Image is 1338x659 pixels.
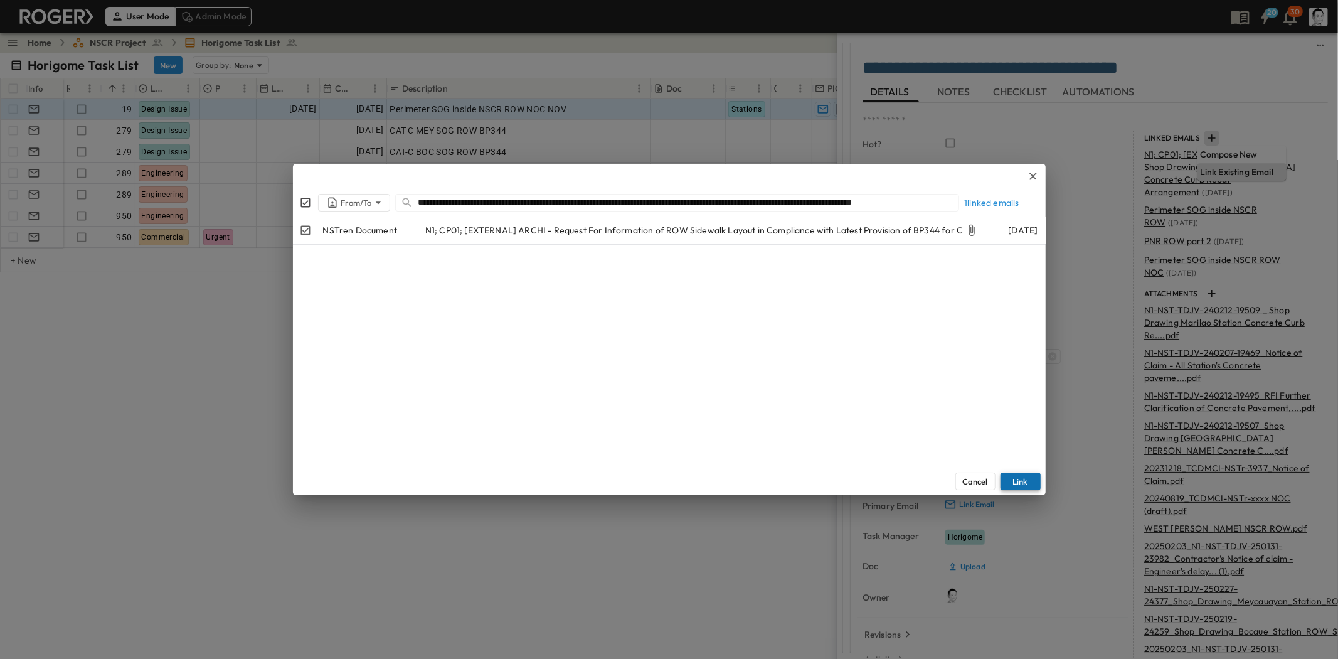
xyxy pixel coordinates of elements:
[1001,473,1041,490] button: Link
[321,193,388,212] div: From/To
[323,224,398,237] p: NSTren Document
[985,224,1038,237] p: [DATE]
[318,194,390,212] button: person-filter
[425,224,1012,237] span: N1; CP01; [EXTERNAL] ARCHI - Request For Information of ROW Sidewalk Layout in Compliance with La...
[955,473,996,490] button: Cancel
[293,217,1046,244] a: NSTren DocumentN1; CP01; [EXTERNAL] ARCHI - Request For Information of ROW Sidewalk Layout in Com...
[964,196,1040,209] div: 1 linked emails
